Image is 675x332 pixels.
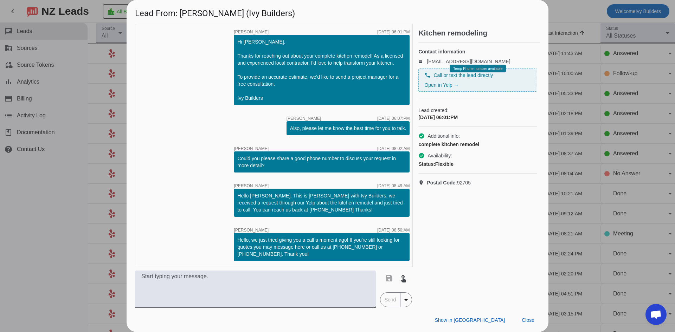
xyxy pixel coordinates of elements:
[427,132,460,139] span: Additional info:
[453,67,502,71] span: Temp Phone number available
[237,155,406,169] div: Could you please share a good phone number to discuss your request in more detail?​
[377,116,410,121] div: [DATE] 06:07:PM
[402,296,410,304] mat-icon: arrow_drop_down
[418,30,540,37] h2: Kitchen remodeling
[237,236,406,258] div: Hello, we just tried giving you a call a moment ago! If you're still looking for quotes you may m...
[377,147,410,151] div: [DATE] 08:02:AM
[418,161,435,167] strong: Status:
[234,30,269,34] span: [PERSON_NAME]
[377,30,410,34] div: [DATE] 06:01:PM
[429,314,510,326] button: Show in [GEOGRAPHIC_DATA]
[427,180,457,185] strong: Postal Code:
[418,107,537,114] span: Lead created:
[427,152,452,159] span: Availability:
[234,184,269,188] span: [PERSON_NAME]
[418,133,425,139] mat-icon: check_circle
[427,59,510,64] a: [EMAIL_ADDRESS][DOMAIN_NAME]
[418,180,427,185] mat-icon: location_on
[418,161,537,168] div: Flexible
[522,317,534,323] span: Close
[424,72,431,78] mat-icon: phone
[290,125,406,132] div: Also, please let me know the best time for you to talk.​
[433,72,493,79] span: Call or text the lead directly
[424,82,458,88] a: Open in Yelp →
[516,314,540,326] button: Close
[418,48,537,55] h4: Contact information
[427,179,471,186] span: 92705
[418,152,425,159] mat-icon: check_circle
[418,60,427,63] mat-icon: email
[399,274,407,282] mat-icon: touch_app
[234,228,269,232] span: [PERSON_NAME]
[237,192,406,213] div: Hello [PERSON_NAME]. This is [PERSON_NAME] with Ivy Builders, we received a request through our Y...
[418,141,537,148] div: complete kitchen remodel
[237,38,406,102] div: Hi [PERSON_NAME], Thanks for reaching out about your complete kitchen remodel! As a licensed and ...
[645,304,667,325] div: Open chat
[418,114,537,121] div: [DATE] 06:01:PM
[377,228,410,232] div: [DATE] 08:50:AM
[435,317,505,323] span: Show in [GEOGRAPHIC_DATA]
[287,116,321,121] span: [PERSON_NAME]
[377,184,410,188] div: [DATE] 08:49:AM
[234,147,269,151] span: [PERSON_NAME]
